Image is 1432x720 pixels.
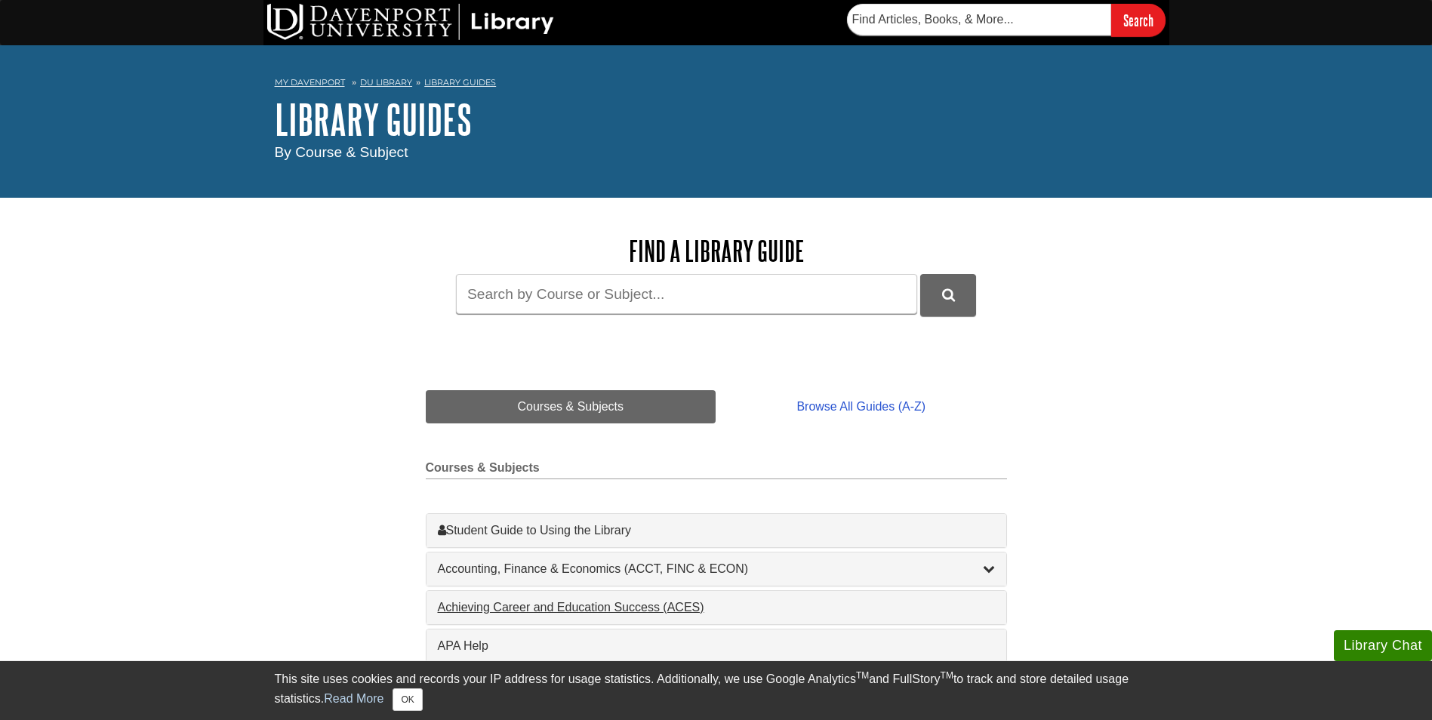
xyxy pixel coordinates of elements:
nav: breadcrumb [275,72,1158,97]
button: DU Library Guides Search [920,274,976,315]
button: Library Chat [1334,630,1432,661]
a: My Davenport [275,76,345,89]
input: Search [1111,4,1166,36]
a: Courses & Subjects [426,390,716,423]
sup: TM [856,670,869,681]
sup: TM [941,670,953,681]
img: DU Library [267,4,554,40]
form: Searches DU Library's articles, books, and more [847,4,1166,36]
input: Find Articles, Books, & More... [847,4,1111,35]
button: Close [393,688,422,711]
h2: Courses & Subjects [426,461,1007,479]
h1: Library Guides [275,97,1158,142]
h2: Find a Library Guide [426,235,1007,266]
a: Read More [324,692,383,705]
a: Browse All Guides (A-Z) [716,390,1006,423]
a: Student Guide to Using the Library [438,522,995,540]
div: This site uses cookies and records your IP address for usage statistics. Additionally, we use Goo... [275,670,1158,711]
a: APA Help [438,637,995,655]
div: By Course & Subject [275,142,1158,164]
a: Achieving Career and Education Success (ACES) [438,598,995,617]
a: Accounting, Finance & Economics (ACCT, FINC & ECON) [438,560,995,578]
i: Search Library Guides [942,288,955,302]
a: Library Guides [424,77,496,88]
a: DU Library [360,77,412,88]
input: Search by Course or Subject... [456,274,917,314]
